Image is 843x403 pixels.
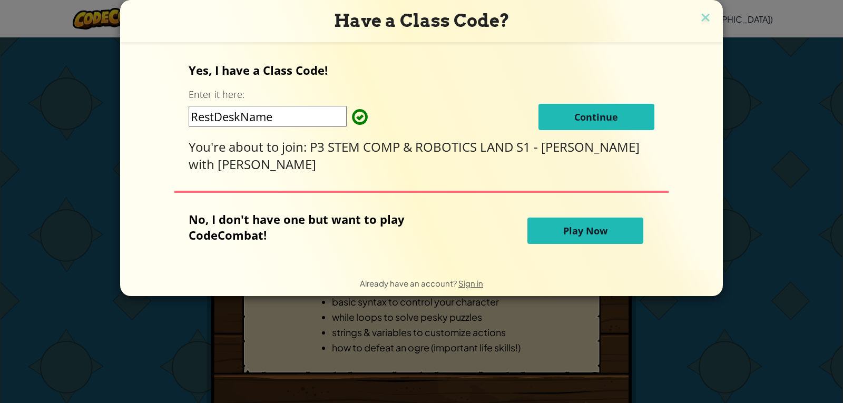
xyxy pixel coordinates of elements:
[189,62,654,78] p: Yes, I have a Class Code!
[699,11,712,26] img: close icon
[458,278,483,288] a: Sign in
[189,88,244,101] label: Enter it here:
[189,155,218,173] span: with
[538,104,654,130] button: Continue
[527,218,643,244] button: Play Now
[574,111,618,123] span: Continue
[218,155,316,173] span: [PERSON_NAME]
[360,278,458,288] span: Already have an account?
[189,138,310,155] span: You're about to join:
[334,10,509,31] span: Have a Class Code?
[189,211,464,243] p: No, I don't have one but want to play CodeCombat!
[310,138,640,155] span: P3 STEM COMP & ROBOTICS LAND S1 - [PERSON_NAME]
[563,224,607,237] span: Play Now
